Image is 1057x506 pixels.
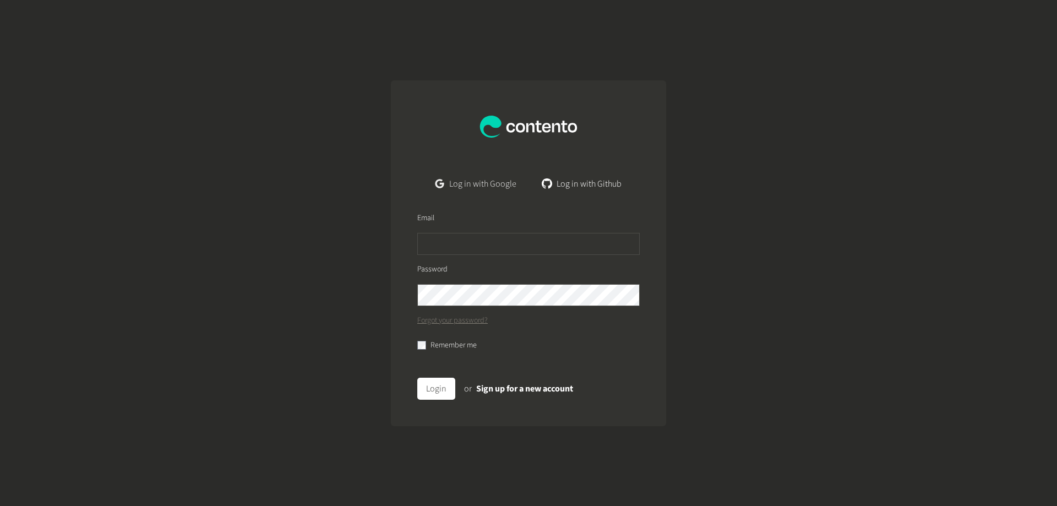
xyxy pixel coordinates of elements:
[417,315,488,327] a: Forgot your password?
[476,383,573,395] a: Sign up for a new account
[534,173,630,195] a: Log in with Github
[464,383,472,395] span: or
[417,378,455,400] button: Login
[417,264,448,275] label: Password
[431,340,477,351] label: Remember me
[427,173,525,195] a: Log in with Google
[417,213,434,224] label: Email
